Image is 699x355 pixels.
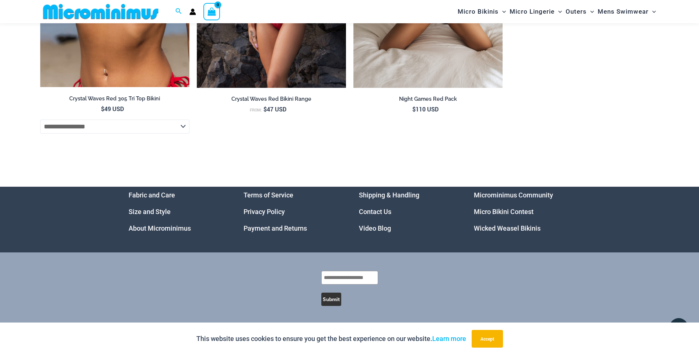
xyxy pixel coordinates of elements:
img: MM SHOP LOGO FLAT [40,3,161,20]
a: Contact Us [359,208,391,216]
nav: Menu [129,187,226,237]
span: Menu Toggle [587,2,594,21]
span: From: [250,107,262,113]
a: Crystal Waves Red 305 Tri Top Bikini [40,95,189,105]
p: This website uses cookies to ensure you get the best experience on our website. [196,333,466,344]
a: Size and Style [129,208,171,216]
a: Account icon link [189,8,196,15]
span: Micro Lingerie [510,2,555,21]
span: Mens Swimwear [598,2,649,21]
a: Microminimus Community [474,191,553,199]
a: Micro BikinisMenu ToggleMenu Toggle [456,2,508,21]
h2: Crystal Waves Red 305 Tri Top Bikini [40,95,189,102]
span: Menu Toggle [499,2,506,21]
bdi: 49 USD [101,105,124,113]
a: Learn more [432,335,466,342]
aside: Footer Widget 3 [359,187,456,237]
nav: Site Navigation [455,1,659,22]
a: Video Blog [359,224,391,232]
a: View Shopping Cart, empty [203,3,220,20]
nav: Menu [474,187,571,237]
aside: Footer Widget 1 [129,187,226,237]
a: Night Games Red Pack [353,96,503,105]
bdi: 47 USD [263,105,286,113]
a: Micro Bikini Contest [474,208,534,216]
a: Payment and Returns [244,224,307,232]
aside: Footer Widget 4 [474,187,571,237]
span: $ [412,105,416,113]
nav: Menu [359,187,456,237]
span: $ [263,105,267,113]
a: Terms of Service [244,191,293,199]
a: Search icon link [175,7,182,16]
span: $ [101,105,104,113]
a: Fabric and Care [129,191,175,199]
span: Menu Toggle [649,2,656,21]
span: Micro Bikinis [458,2,499,21]
a: Micro LingerieMenu ToggleMenu Toggle [508,2,564,21]
a: Privacy Policy [244,208,285,216]
aside: Footer Widget 2 [244,187,340,237]
h2: Night Games Red Pack [353,96,503,103]
button: Accept [472,330,503,348]
a: Mens SwimwearMenu ToggleMenu Toggle [596,2,658,21]
a: OutersMenu ToggleMenu Toggle [564,2,596,21]
a: Crystal Waves Red Bikini Range [197,96,346,105]
h2: Crystal Waves Red Bikini Range [197,96,346,103]
bdi: 110 USD [412,105,438,113]
button: Submit [321,293,341,306]
span: Menu Toggle [555,2,562,21]
a: About Microminimus [129,224,191,232]
nav: Menu [244,187,340,237]
span: Outers [566,2,587,21]
a: Wicked Weasel Bikinis [474,224,541,232]
a: Shipping & Handling [359,191,419,199]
